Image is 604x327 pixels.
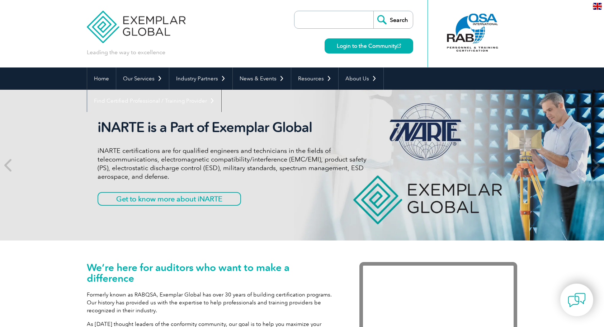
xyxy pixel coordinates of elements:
h1: We’re here for auditors who want to make a difference [87,262,338,284]
a: News & Events [233,67,291,90]
img: contact-chat.png [568,291,586,309]
p: iNARTE certifications are for qualified engineers and technicians in the fields of telecommunicat... [98,146,367,181]
img: open_square.png [397,44,401,48]
a: About Us [339,67,383,90]
h2: iNARTE is a Part of Exemplar Global [98,119,367,136]
input: Search [373,11,413,28]
a: Find Certified Professional / Training Provider [87,90,221,112]
p: Formerly known as RABQSA, Exemplar Global has over 30 years of building certification programs. O... [87,291,338,314]
a: Home [87,67,116,90]
a: Resources [291,67,338,90]
a: Login to the Community [325,38,413,53]
img: en [593,3,602,10]
a: Industry Partners [169,67,232,90]
a: Get to know more about iNARTE [98,192,241,206]
a: Our Services [116,67,169,90]
p: Leading the way to excellence [87,48,165,56]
